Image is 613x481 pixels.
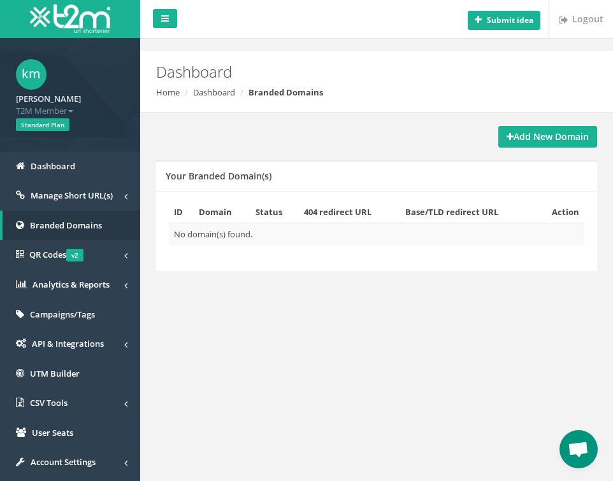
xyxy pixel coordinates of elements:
h5: Your Branded Domain(s) [166,171,271,181]
a: Dashboard [193,87,235,98]
span: UTM Builder [30,368,80,379]
strong: Branded Domains [249,87,323,98]
span: Campaigns/Tags [30,309,95,320]
a: Home [156,87,180,98]
span: km [16,59,47,90]
button: Submit idea [468,11,540,30]
span: Dashboard [31,160,75,172]
span: API & Integrations [32,338,104,349]
strong: Add New Domain [507,130,589,143]
td: No domain(s) found. [169,223,584,246]
th: Status [250,201,299,223]
h2: Dashboard [156,64,597,80]
th: Domain [194,201,250,223]
span: Analytics & Reports [32,279,110,290]
th: Action [535,201,584,223]
th: ID [169,201,194,223]
strong: [PERSON_NAME] [16,93,81,104]
div: Open chat [559,430,598,468]
th: Base/TLD redirect URL [400,201,535,223]
img: T2M [30,4,110,33]
th: 404 redirect URL [299,201,400,223]
a: Add New Domain [498,126,597,148]
span: v2 [66,249,83,261]
span: Branded Domains [30,220,102,231]
span: T2M Member [16,105,124,117]
span: QR Codes [29,249,83,260]
span: Account Settings [31,456,96,468]
span: User Seats [32,427,73,438]
b: Submit idea [487,15,533,25]
span: Manage Short URL(s) [31,190,113,201]
span: CSV Tools [30,397,68,408]
a: [PERSON_NAME] T2M Member [16,90,124,116]
span: Standard Plan [16,118,69,131]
